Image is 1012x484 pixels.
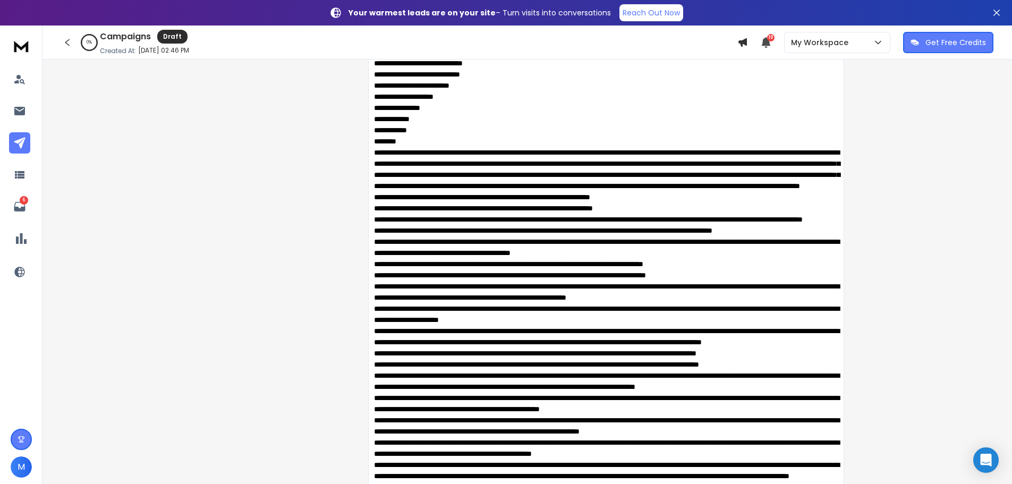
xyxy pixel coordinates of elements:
[903,32,993,53] button: Get Free Credits
[791,37,853,48] p: My Workspace
[9,196,30,217] a: 6
[11,456,32,478] button: M
[925,37,986,48] p: Get Free Credits
[973,447,999,473] div: Open Intercom Messenger
[348,7,496,18] strong: Your warmest leads are on your site
[348,7,611,18] p: – Turn visits into conversations
[623,7,680,18] p: Reach Out Now
[11,36,32,56] img: logo
[767,34,775,41] span: 10
[157,30,188,44] div: Draft
[619,4,683,21] a: Reach Out Now
[100,30,151,43] h1: Campaigns
[87,39,92,46] p: 0 %
[138,46,189,55] p: [DATE] 02:46 PM
[20,196,28,205] p: 6
[100,47,136,55] p: Created At:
